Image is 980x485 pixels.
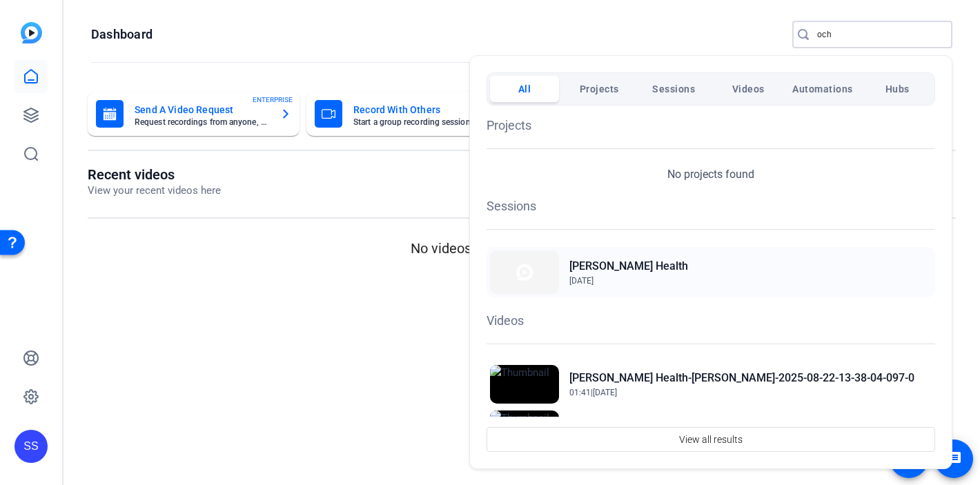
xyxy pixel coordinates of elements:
[487,197,935,215] h1: Sessions
[593,388,617,397] span: [DATE]
[487,427,935,452] button: View all results
[667,166,754,183] p: No projects found
[490,410,559,449] img: Thumbnail
[580,77,619,101] span: Projects
[569,276,594,286] span: [DATE]
[487,311,935,330] h1: Videos
[569,388,591,397] span: 01:41
[518,77,531,101] span: All
[490,365,559,404] img: Thumbnail
[652,77,695,101] span: Sessions
[792,77,853,101] span: Automations
[569,416,914,433] h2: [PERSON_NAME] Health-[PERSON_NAME]-2025-08-22-11-27-14-520-0
[487,116,935,135] h1: Projects
[885,77,910,101] span: Hubs
[679,426,743,453] span: View all results
[569,258,688,275] h2: [PERSON_NAME] Health
[591,388,593,397] span: |
[569,370,914,386] h2: [PERSON_NAME] Health-[PERSON_NAME]-2025-08-22-13-38-04-097-0
[732,77,765,101] span: Videos
[490,250,559,294] img: Thumbnail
